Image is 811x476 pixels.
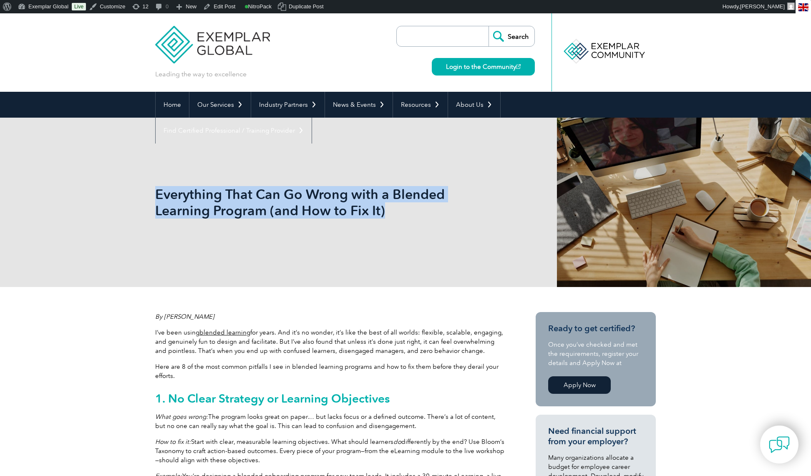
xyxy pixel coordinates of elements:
a: Resources [393,92,448,118]
p: Once you’ve checked and met the requirements, register your details and Apply Now at [548,340,643,368]
img: contact-chat.png [769,434,790,455]
a: Find Certified Professional / Training Provider [156,118,312,144]
img: Exemplar Global [155,13,270,63]
span: The program looks great on paper… but lacks focus or a defined outcome. There’s a lot of content,... [155,413,496,430]
a: Login to the Community [432,58,535,76]
em: do [393,438,401,446]
a: News & Events [325,92,393,118]
a: Industry Partners [251,92,325,118]
span: Start with clear, measurable learning objectives. What should learners differently by the end? Us... [155,438,504,464]
em: What goes wrong: [155,413,208,421]
span: I’ve been using for years. And it’s no wonder, it’s like the best of all worlds: flexible, scalab... [155,329,503,355]
h1: Everything That Can Go Wrong with a Blended Learning Program (and How to Fix It) [155,186,476,219]
a: Apply Now [548,376,611,394]
span: 1. No Clear Strategy or Learning Objectives [155,391,390,405]
span: [PERSON_NAME] [740,3,785,10]
h3: Ready to get certified? [548,323,643,334]
img: en [798,3,808,11]
em: By [PERSON_NAME] [155,313,214,320]
a: Home [156,92,189,118]
img: open_square.png [516,64,521,69]
a: Live [72,3,86,10]
span: Here are 8 of the most common pitfalls I see in blended learning programs and how to fix them bef... [155,363,499,380]
em: How to fix it: [155,438,191,446]
input: Search [489,26,534,46]
a: blended learning [199,329,250,336]
h3: Need financial support from your employer? [548,426,643,447]
a: About Us [448,92,500,118]
p: Leading the way to excellence [155,70,247,79]
a: Our Services [189,92,251,118]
